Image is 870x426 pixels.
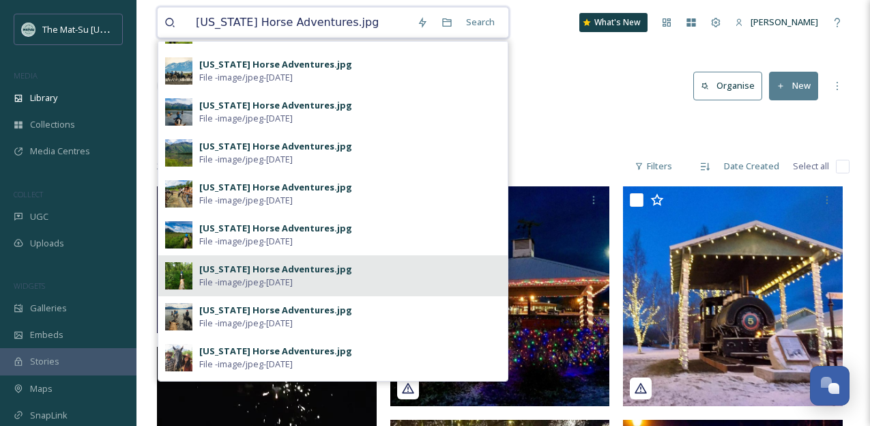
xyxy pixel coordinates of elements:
[30,382,53,395] span: Maps
[30,145,90,158] span: Media Centres
[199,71,293,84] span: File - image/jpeg - [DATE]
[623,186,843,406] img: fe8fbf87-75eb-80bf-090a-22c7fd5e10df.jpg
[199,276,293,289] span: File - image/jpeg - [DATE]
[199,112,293,125] span: File - image/jpeg - [DATE]
[199,99,352,112] div: [US_STATE] Horse Adventures.jpg
[459,9,502,35] div: Search
[199,304,352,317] div: [US_STATE] Horse Adventures.jpg
[199,58,352,71] div: [US_STATE] Horse Adventures.jpg
[30,118,75,131] span: Collections
[22,23,35,36] img: Social_thumbnail.png
[165,57,192,85] img: 5626d3a5-b97c-4f37-a272-45c25dfd7dd4.jpg
[628,153,679,180] div: Filters
[199,153,293,166] span: File - image/jpeg - [DATE]
[199,181,352,194] div: [US_STATE] Horse Adventures.jpg
[42,23,137,35] span: The Mat-Su [US_STATE]
[30,409,68,422] span: SnapLink
[810,366,850,406] button: Open Chat
[199,222,352,235] div: [US_STATE] Horse Adventures.jpg
[14,281,45,291] span: WIDGETS
[157,186,377,333] img: a83978a9-89d2-819f-d8fe-c9e8b9facaf0.jpg
[165,98,192,126] img: b47b7eef-afa9-4a98-9a9a-67e7a40ccc8f.jpg
[199,194,293,207] span: File - image/jpeg - [DATE]
[165,262,192,289] img: 62b1e0c8-544a-4f41-8bec-381624d94cd7.jpg
[30,355,59,368] span: Stories
[793,160,829,173] span: Select all
[693,72,769,100] a: Organise
[693,72,762,100] button: Organise
[157,160,194,173] span: 2351 file s
[165,303,192,330] img: 9f2a8778-ebff-44fa-935c-6f0581913e58.jpg
[14,70,38,81] span: MEDIA
[717,153,786,180] div: Date Created
[199,317,293,330] span: File - image/jpeg - [DATE]
[14,189,43,199] span: COLLECT
[199,345,352,358] div: [US_STATE] Horse Adventures.jpg
[199,358,293,371] span: File - image/jpeg - [DATE]
[165,180,192,208] img: 07014963-b80d-4168-a71e-acbd51ef734a.jpg
[30,302,67,315] span: Galleries
[728,9,825,35] a: [PERSON_NAME]
[30,210,48,223] span: UGC
[30,91,57,104] span: Library
[199,263,352,276] div: [US_STATE] Horse Adventures.jpg
[189,8,410,38] input: Search your library
[199,235,293,248] span: File - image/jpeg - [DATE]
[165,221,192,248] img: d8cb6dbd-c03c-49dd-8d9a-59f1b3921c28.jpg
[769,72,818,100] button: New
[199,140,352,153] div: [US_STATE] Horse Adventures.jpg
[165,139,192,167] img: e6cc1590-bce7-41e2-bb98-6355be17fccd.jpg
[30,237,64,250] span: Uploads
[751,16,818,28] span: [PERSON_NAME]
[165,344,192,371] img: 38c402d4-51d5-4ee1-848e-d2d70e28bf1a.jpg
[579,13,648,32] a: What's New
[30,328,63,341] span: Embeds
